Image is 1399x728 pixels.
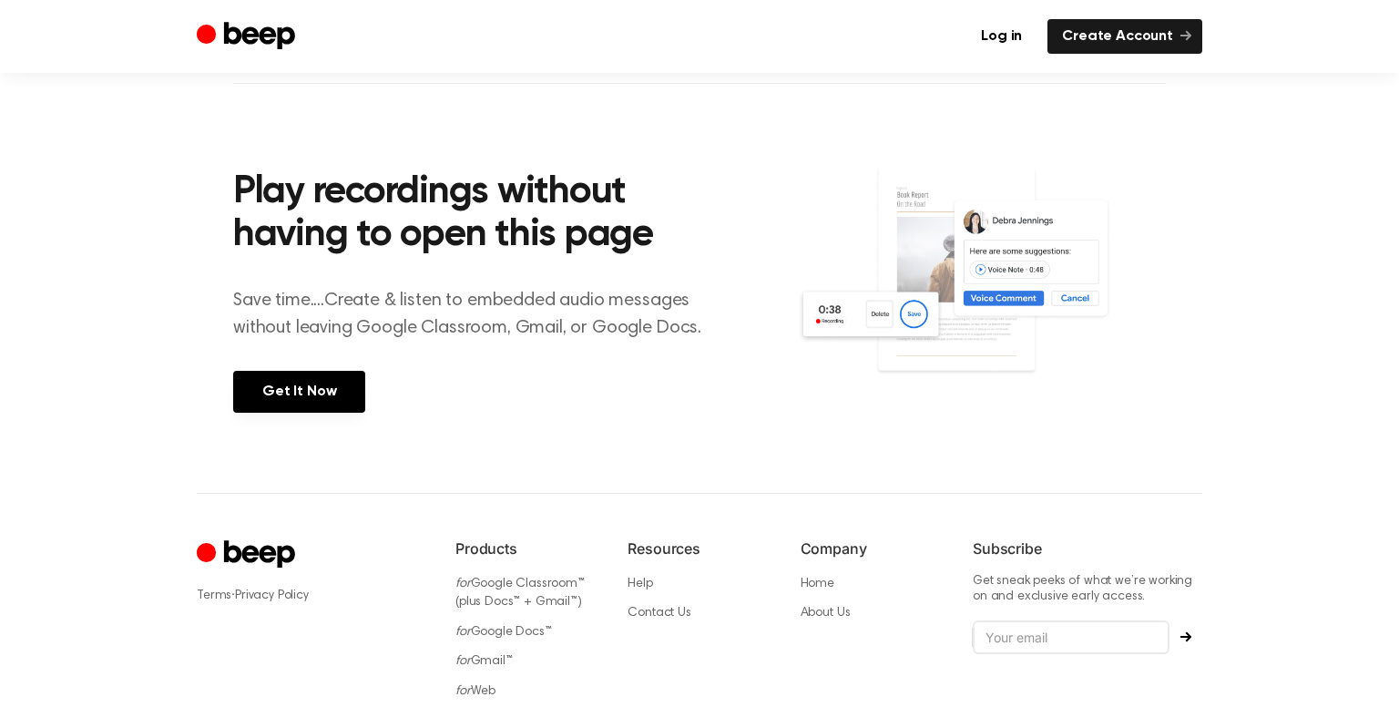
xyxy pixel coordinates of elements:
[455,626,552,639] a: forGoogle Docs™
[797,166,1166,411] img: Voice Comments on Docs and Recording Widget
[233,171,724,258] h2: Play recordings without having to open this page
[233,287,724,342] p: Save time....Create & listen to embedded audio messages without leaving Google Classroom, Gmail, ...
[197,538,300,573] a: Cruip
[233,371,365,413] a: Get It Now
[455,655,471,668] i: for
[455,578,471,590] i: for
[197,19,300,55] a: Beep
[973,620,1169,655] input: Your email
[235,590,309,602] a: Privacy Policy
[801,607,851,620] a: About Us
[197,590,231,602] a: Terms
[455,578,585,610] a: forGoogle Classroom™ (plus Docs™ + Gmail™)
[1169,631,1202,642] button: Subscribe
[197,586,426,605] div: ·
[455,685,471,698] i: for
[455,685,495,698] a: forWeb
[973,574,1202,606] p: Get sneak peeks of what we’re working on and exclusive early access.
[966,19,1036,54] a: Log in
[801,578,834,590] a: Home
[628,607,690,620] a: Contact Us
[1047,19,1202,54] a: Create Account
[455,655,513,668] a: forGmail™
[455,538,598,559] h6: Products
[628,538,771,559] h6: Resources
[628,578,652,590] a: Help
[455,626,471,639] i: for
[801,538,944,559] h6: Company
[973,538,1202,559] h6: Subscribe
